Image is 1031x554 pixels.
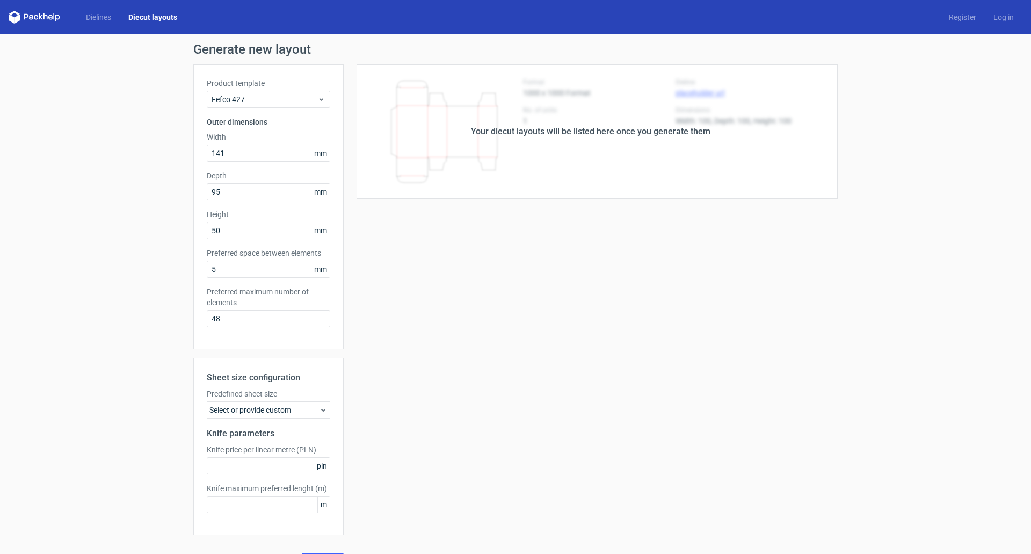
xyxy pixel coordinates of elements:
[207,209,330,220] label: Height
[471,125,710,138] div: Your diecut layouts will be listed here once you generate them
[207,371,330,384] h2: Sheet size configuration
[311,184,330,200] span: mm
[940,12,985,23] a: Register
[207,170,330,181] label: Depth
[311,261,330,277] span: mm
[207,132,330,142] label: Width
[77,12,120,23] a: Dielines
[207,286,330,308] label: Preferred maximum number of elements
[317,497,330,513] span: m
[311,222,330,239] span: mm
[314,458,330,474] span: pln
[193,43,838,56] h1: Generate new layout
[207,117,330,127] h3: Outer dimensions
[207,427,330,440] h2: Knife parameters
[207,78,330,89] label: Product template
[207,401,330,419] div: Select or provide custom
[207,248,330,258] label: Preferred space between elements
[207,444,330,455] label: Knife price per linear metre (PLN)
[207,483,330,494] label: Knife maximum preferred lenght (m)
[120,12,186,23] a: Diecut layouts
[985,12,1022,23] a: Log in
[207,388,330,399] label: Predefined sheet size
[212,94,317,105] span: Fefco 427
[311,145,330,161] span: mm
